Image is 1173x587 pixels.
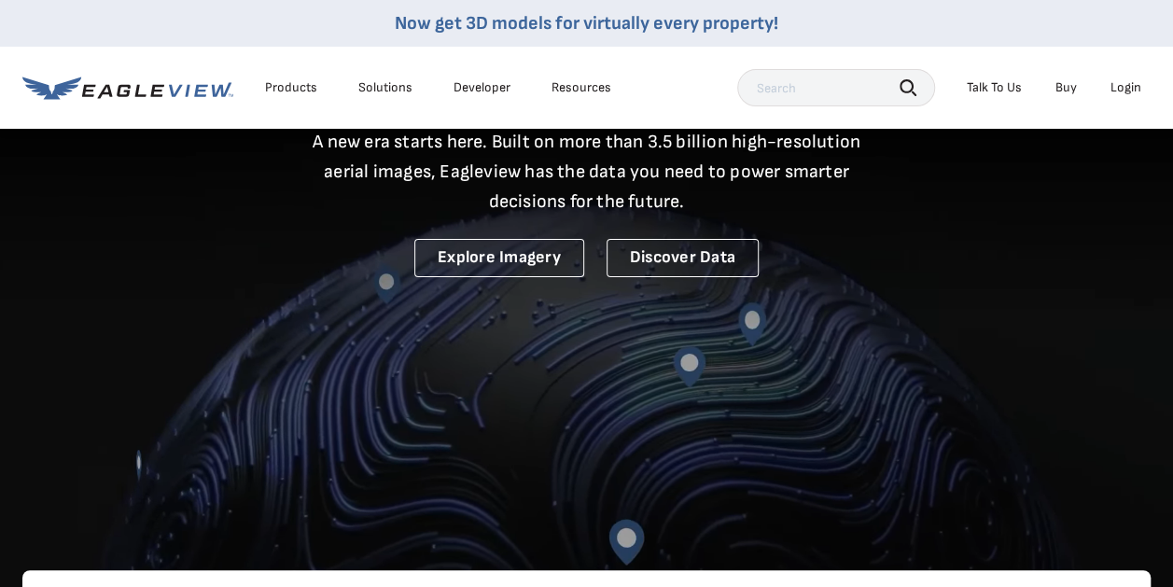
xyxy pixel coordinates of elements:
p: A new era starts here. Built on more than 3.5 billion high-resolution aerial images, Eagleview ha... [301,127,873,217]
div: Solutions [358,79,412,96]
a: Now get 3D models for virtually every property! [395,12,778,35]
div: Products [265,79,317,96]
a: Explore Imagery [414,239,584,277]
div: Resources [552,79,611,96]
div: Talk To Us [967,79,1022,96]
a: Developer [454,79,510,96]
a: Buy [1055,79,1077,96]
div: Login [1110,79,1141,96]
a: Discover Data [607,239,759,277]
input: Search [737,69,935,106]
